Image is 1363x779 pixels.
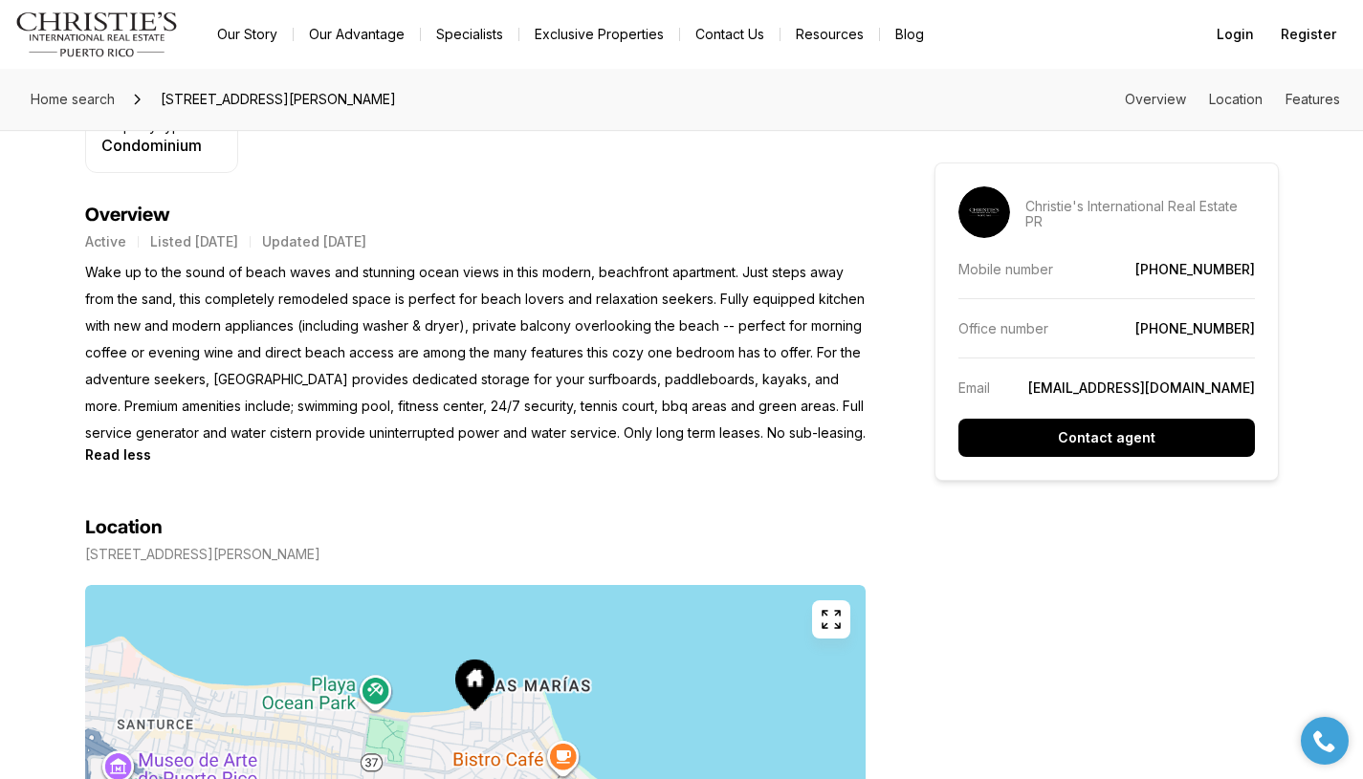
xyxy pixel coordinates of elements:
span: Register [1281,27,1336,42]
h4: Location [85,516,163,539]
p: Wake up to the sound of beach waves and stunning ocean views in this modern, beachfront apartment... [85,259,866,446]
a: [PHONE_NUMBER] [1135,261,1255,277]
p: Condominium [101,138,202,153]
a: Skip to: Overview [1125,91,1186,107]
button: Contact Us [680,21,780,48]
a: Resources [780,21,879,48]
p: Updated [DATE] [262,234,366,249]
img: logo [15,11,179,57]
a: Blog [880,21,939,48]
a: Skip to: Features [1286,91,1340,107]
p: Contact agent [1058,430,1155,445]
p: Christie's International Real Estate PR [1025,199,1255,229]
a: Skip to: Location [1209,91,1263,107]
button: Read less [85,446,151,463]
p: Active [85,234,126,249]
a: [EMAIL_ADDRESS][DOMAIN_NAME] [1028,379,1255,396]
a: Home search [23,84,122,115]
span: Login [1217,27,1254,42]
a: Our Advantage [294,21,420,48]
span: [STREET_ADDRESS][PERSON_NAME] [153,84,404,115]
nav: Page section menu [1125,92,1340,107]
button: Register [1269,15,1348,54]
p: [STREET_ADDRESS][PERSON_NAME] [85,547,320,562]
p: Listed [DATE] [150,234,238,249]
a: [PHONE_NUMBER] [1135,320,1255,336]
p: Mobile number [958,261,1053,277]
p: Email [958,379,990,396]
a: Exclusive Properties [519,21,679,48]
h4: Overview [85,204,866,227]
a: Our Story [202,21,293,48]
p: Office number [958,320,1048,336]
span: Home search [31,91,115,107]
button: Contact agent [958,419,1255,457]
button: Login [1205,15,1265,54]
a: Specialists [421,21,518,48]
